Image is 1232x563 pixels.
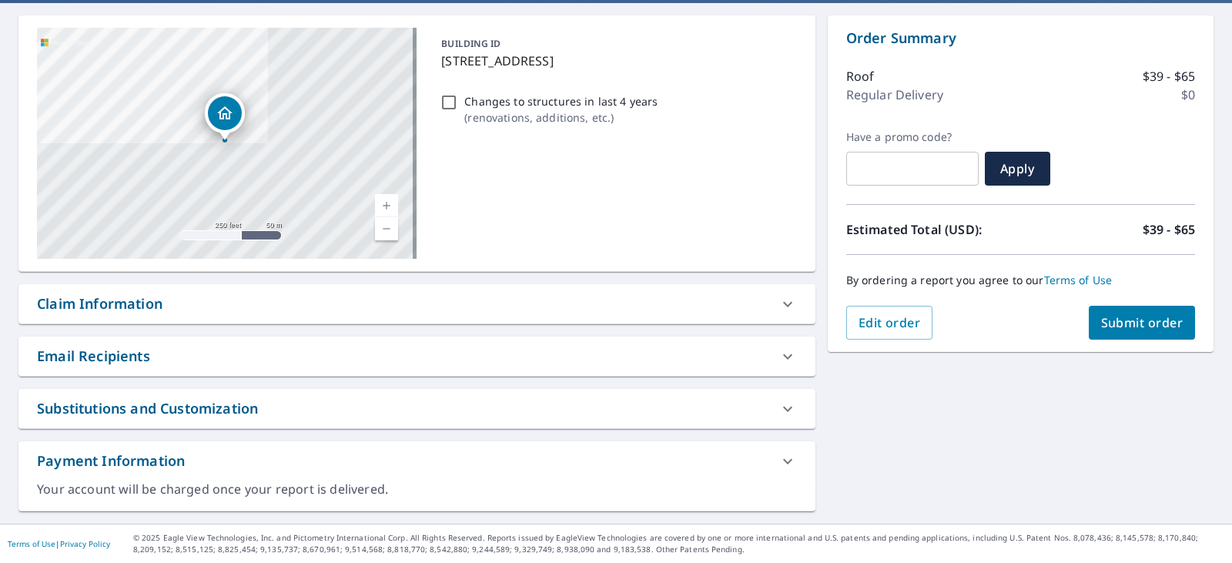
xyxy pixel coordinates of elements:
[464,109,658,126] p: ( renovations, additions, etc. )
[60,538,110,549] a: Privacy Policy
[846,273,1195,287] p: By ordering a report you agree to our
[37,451,185,471] div: Payment Information
[441,52,790,70] p: [STREET_ADDRESS]
[846,67,875,85] p: Roof
[846,306,933,340] button: Edit order
[8,539,110,548] p: |
[1089,306,1196,340] button: Submit order
[375,217,398,240] a: Current Level 17, Zoom Out
[1044,273,1113,287] a: Terms of Use
[464,93,658,109] p: Changes to structures in last 4 years
[18,337,815,376] div: Email Recipients
[37,481,797,498] div: Your account will be charged once your report is delivered.
[985,152,1050,186] button: Apply
[205,93,245,141] div: Dropped pin, building 1, Residential property, 1025 Ryecroft Ln Franklin, TN 37064
[18,441,815,481] div: Payment Information
[846,85,943,104] p: Regular Delivery
[8,538,55,549] a: Terms of Use
[37,398,258,419] div: Substitutions and Customization
[441,37,500,50] p: BUILDING ID
[133,532,1224,555] p: © 2025 Eagle View Technologies, Inc. and Pictometry International Corp. All Rights Reserved. Repo...
[37,293,162,314] div: Claim Information
[1181,85,1195,104] p: $0
[859,314,921,331] span: Edit order
[1143,220,1195,239] p: $39 - $65
[1101,314,1183,331] span: Submit order
[846,130,979,144] label: Have a promo code?
[997,160,1038,177] span: Apply
[18,284,815,323] div: Claim Information
[37,346,150,367] div: Email Recipients
[846,220,1021,239] p: Estimated Total (USD):
[375,194,398,217] a: Current Level 17, Zoom In
[1143,67,1195,85] p: $39 - $65
[846,28,1195,49] p: Order Summary
[18,389,815,428] div: Substitutions and Customization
